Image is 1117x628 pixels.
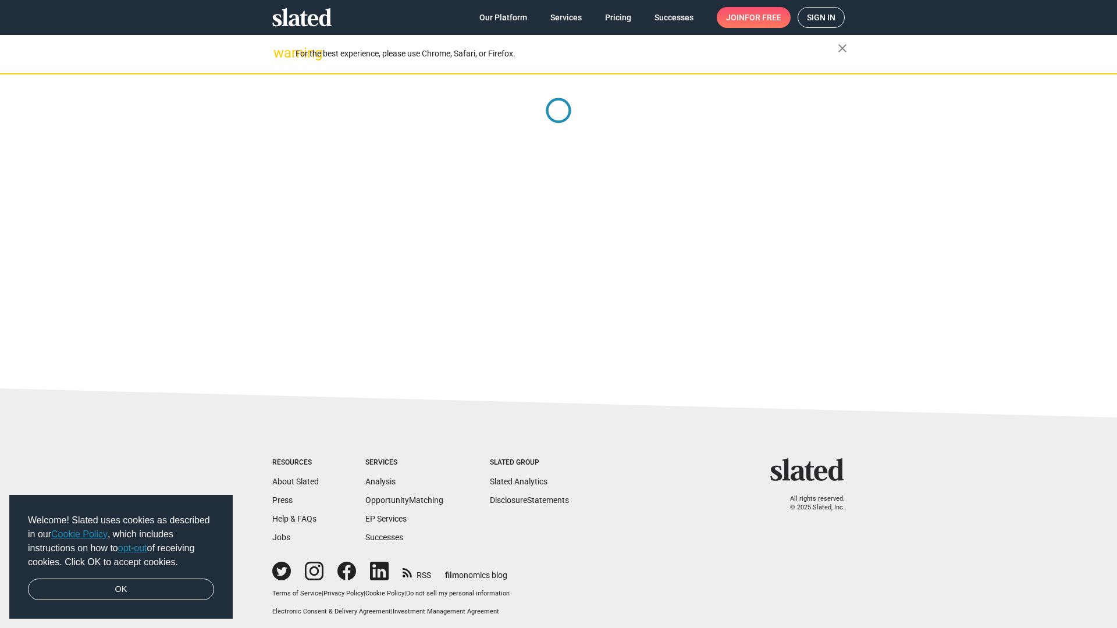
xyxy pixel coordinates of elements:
[365,458,443,468] div: Services
[490,477,547,486] a: Slated Analytics
[365,590,404,597] a: Cookie Policy
[445,561,507,581] a: filmonomics blog
[28,579,214,601] a: dismiss cookie message
[541,7,591,28] a: Services
[404,590,406,597] span: |
[726,7,781,28] span: Join
[717,7,791,28] a: Joinfor free
[272,608,391,615] a: Electronic Consent & Delivery Agreement
[272,458,319,468] div: Resources
[406,590,510,598] button: Do not sell my personal information
[272,533,290,542] a: Jobs
[365,495,443,505] a: OpportunityMatching
[51,529,108,539] a: Cookie Policy
[296,46,838,62] div: For the best experience, please use Chrome, Safari, or Firefox.
[28,513,214,569] span: Welcome! Slated uses cookies as described in our , which includes instructions on how to of recei...
[272,477,319,486] a: About Slated
[364,590,365,597] span: |
[322,590,323,597] span: |
[596,7,641,28] a: Pricing
[272,590,322,597] a: Terms of Service
[393,608,499,615] a: Investment Management Agreement
[391,608,393,615] span: |
[365,477,396,486] a: Analysis
[605,7,631,28] span: Pricing
[778,495,845,512] p: All rights reserved. © 2025 Slated, Inc.
[479,7,527,28] span: Our Platform
[490,495,569,505] a: DisclosureStatements
[365,533,403,542] a: Successes
[807,8,835,27] span: Sign in
[323,590,364,597] a: Privacy Policy
[490,458,569,468] div: Slated Group
[654,7,693,28] span: Successes
[9,495,233,619] div: cookieconsent
[272,514,316,523] a: Help & FAQs
[645,7,703,28] a: Successes
[273,46,287,60] mat-icon: warning
[365,514,407,523] a: EP Services
[798,7,845,28] a: Sign in
[118,543,147,553] a: opt-out
[403,563,431,581] a: RSS
[445,570,459,580] span: film
[550,7,582,28] span: Services
[470,7,536,28] a: Our Platform
[745,7,781,28] span: for free
[835,41,849,55] mat-icon: close
[272,495,293,505] a: Press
